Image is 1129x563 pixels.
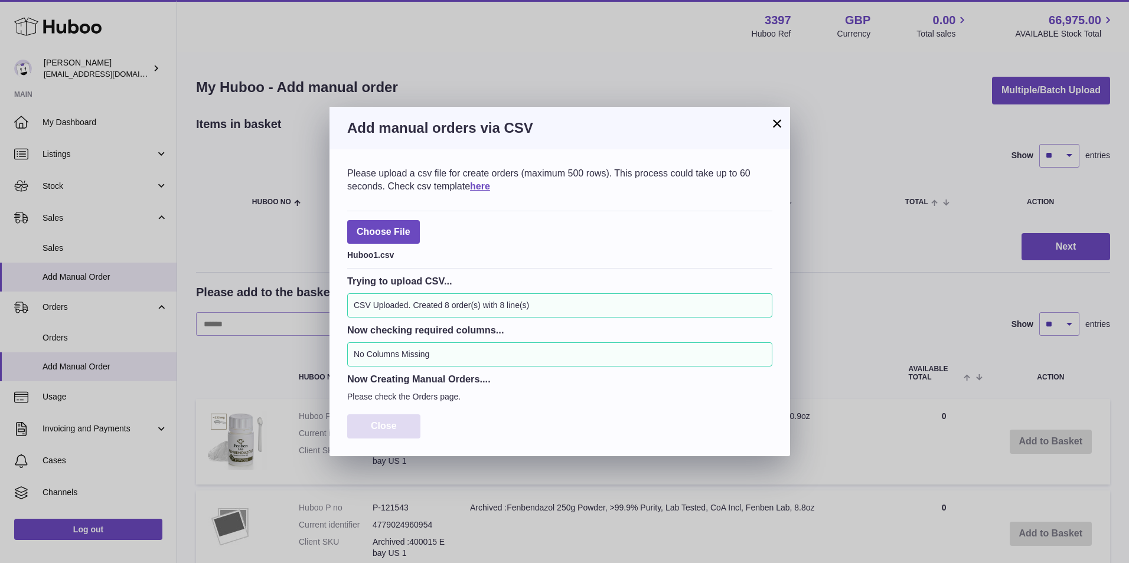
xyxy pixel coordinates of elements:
span: Close [371,421,397,431]
h3: Add manual orders via CSV [347,119,772,138]
h3: Now Creating Manual Orders.... [347,372,772,385]
div: Huboo1.csv [347,247,772,261]
div: Please upload a csv file for create orders (maximum 500 rows). This process could take up to 60 s... [347,167,772,192]
button: Close [347,414,420,438]
div: No Columns Missing [347,342,772,366]
h3: Now checking required columns... [347,323,772,336]
p: Please check the Orders page. [347,391,772,402]
button: × [770,116,784,130]
span: Choose File [347,220,420,244]
div: CSV Uploaded. Created 8 order(s) with 8 line(s) [347,293,772,317]
a: here [470,181,490,191]
h3: Trying to upload CSV... [347,274,772,287]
